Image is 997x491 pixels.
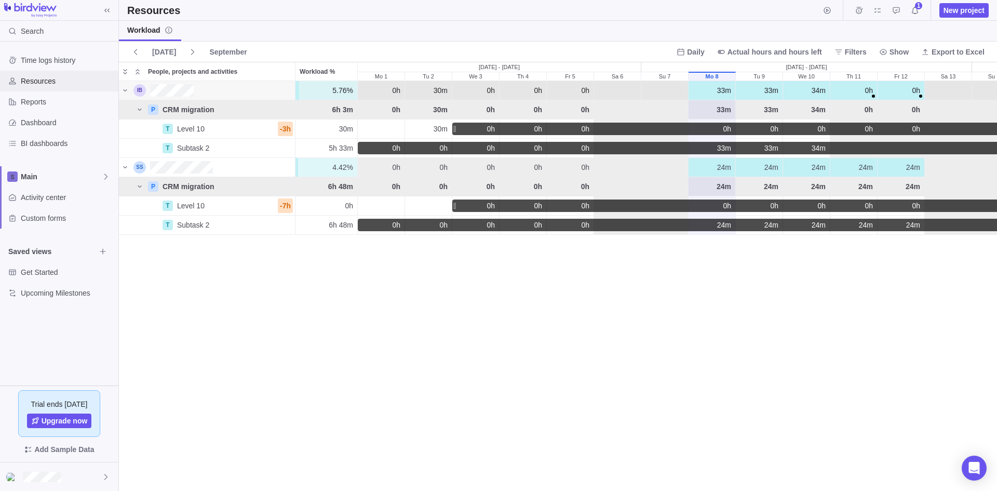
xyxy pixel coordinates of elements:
[500,158,547,177] div: Th 4
[21,213,114,223] span: Custom forms
[878,100,925,120] div: Fr 12
[820,3,834,18] span: Start timer
[830,72,877,81] div: Th 11
[925,120,972,139] div: Sa 13
[889,8,904,16] a: Approval requests
[487,162,495,172] span: 0h
[736,216,783,235] div: Tu 9
[770,201,778,211] span: 0h
[723,124,731,134] span: 0h
[908,3,922,18] span: Notifications
[452,100,500,120] div: We 3
[295,139,358,158] div: Workload %
[852,8,866,16] a: Time logs
[783,81,830,100] div: We 10
[177,220,209,230] span: Subtask 2
[358,196,405,216] div: Mo 1
[119,21,181,41] a: Workloadinfo-description
[878,158,925,177] div: Fr 12
[727,47,822,57] span: Actual hours and hours left
[434,124,448,134] span: 30m
[641,72,688,81] div: Su 7
[962,456,987,481] div: Open Intercom Messenger
[912,124,920,134] span: 0h
[770,124,778,134] span: 0h
[452,196,500,216] div: We 3
[830,196,878,216] div: Th 11
[865,104,873,115] span: 0h
[878,81,925,100] div: Fr 12
[736,177,783,196] div: Tu 9
[717,181,731,192] span: 24m
[119,120,295,139] div: People, projects and activities
[27,414,92,428] a: Upgrade now
[736,72,783,81] div: Tu 9
[689,196,736,216] div: Mo 8
[534,124,542,134] span: 0h
[358,139,405,158] div: Mo 1
[439,143,448,153] span: 0h
[534,143,542,153] span: 0h
[96,244,110,259] span: Browse views
[146,104,295,115] a: PCRM migration
[119,81,997,490] div: grid
[547,72,594,81] div: Fr 5
[131,64,144,79] span: Collapse
[534,162,542,172] span: 0h
[452,72,499,81] div: We 3
[817,124,826,134] span: 0h
[119,177,295,196] div: People, projects and activities
[158,104,219,115] div: CRM migration
[764,181,778,192] span: 24m
[641,158,689,177] div: Su 7
[173,143,213,153] div: Subtask 2
[865,85,873,96] span: 0h
[119,196,295,216] div: People, projects and activities
[783,72,830,81] div: We 10
[148,104,158,115] div: P
[358,177,405,196] div: Mo 1
[42,416,88,426] span: Upgrade now
[736,196,783,216] div: Tu 9
[783,100,830,120] div: We 10
[908,8,922,16] a: Notifications
[358,158,405,177] div: Mo 1
[4,3,57,18] img: logo
[547,177,594,196] div: Fr 5
[21,117,114,128] span: Dashboard
[859,162,873,172] span: 24m
[405,120,452,139] div: Tu 2
[641,100,689,120] div: Su 7
[736,139,783,158] div: Tu 9
[392,162,400,172] span: 0h
[405,216,452,235] div: Tu 2
[358,72,405,81] div: Mo 1
[845,47,867,57] span: Filters
[594,72,641,81] div: Sa 6
[736,120,783,139] div: Tu 9
[581,143,589,153] span: 0h
[944,5,985,16] span: New project
[163,220,173,230] div: T
[717,162,731,172] span: 24m
[295,62,357,81] div: Workload %
[119,100,295,120] div: People, projects and activities
[689,81,736,100] div: Mo 8
[783,216,830,235] div: We 10
[939,3,989,18] span: New project
[487,181,495,192] span: 0h
[392,220,400,230] span: 0h
[405,81,452,100] div: Tu 2
[534,201,542,211] span: 0h
[487,85,495,96] span: 0h
[332,85,353,96] span: 5.76%
[21,267,114,277] span: Get Started
[878,72,924,81] div: Fr 12
[878,139,925,158] div: Fr 12
[641,216,689,235] div: Su 7
[158,181,219,192] div: CRM migration
[547,216,594,235] div: Fr 5
[811,181,826,192] span: 24m
[439,181,448,192] span: 0h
